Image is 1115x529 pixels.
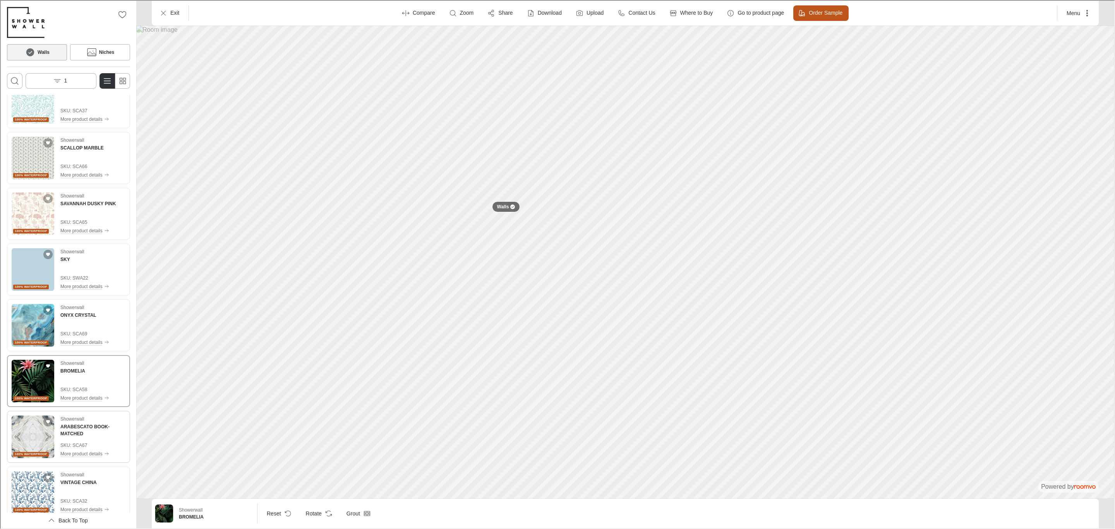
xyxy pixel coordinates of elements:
[1073,484,1095,488] img: roomvo_wordmark.svg
[612,5,660,20] button: Contact Us
[14,340,46,344] span: 100% waterproof
[63,76,67,84] p: 1
[412,9,434,16] p: Compare
[60,441,125,448] span: SKU: SCA67
[60,282,108,290] button: More product details
[114,6,129,22] button: No favorites
[60,385,108,392] span: SKU: SCA58
[37,48,49,55] h6: Walls
[60,394,102,401] p: More product details
[60,136,83,143] p: Showerwall
[60,255,69,262] h4: SKY
[43,305,52,314] button: Add ONYX CRYSTAL to favorites
[299,505,336,520] button: Rotate Surface
[60,171,102,178] p: More product details
[6,466,129,518] div: See VINTAGE CHINA in the room
[586,9,603,16] label: Upload
[60,337,108,346] button: More product details
[43,361,52,370] button: Add BROMELIA to favorites
[679,9,712,16] p: Where to Buy
[60,505,102,512] p: More product details
[60,199,115,206] h4: SAVANNAH DUSKY PINK
[260,505,296,520] button: Reset product
[60,227,102,234] p: More product details
[521,5,567,20] button: Download
[721,5,789,20] button: Go to product page
[6,131,129,183] div: See SCALLOP MARBLE in the room
[60,226,115,234] button: More product details
[178,506,202,513] p: Showerwall
[60,282,102,289] p: More product details
[60,505,108,513] button: More product details
[60,497,108,504] span: SKU: SCA32
[60,144,103,151] h4: SCALLOP MARBLE
[60,450,102,457] p: More product details
[60,114,116,123] button: More product details
[6,512,129,527] button: Scroll back to the beginning
[664,5,719,20] button: Where to Buy
[11,136,53,179] img: SCALLOP MARBLE. Link opens in a new window.
[570,5,609,20] button: Upload a picture of your room
[6,354,129,406] div: See BROMELIA in the room
[444,5,479,20] button: Zoom room image
[14,507,46,512] span: 100% waterproof
[482,5,518,20] button: Share
[14,284,46,289] span: 100% waterproof
[6,6,44,37] a: Go to Showerwall's website.
[1060,5,1095,20] button: More actions
[6,243,129,295] div: See SKY in the room
[11,303,53,346] img: ONYX CRYSTAL. Link opens in a new window.
[808,9,842,16] p: Order Sample
[628,9,654,16] p: Contact Us
[154,5,185,20] button: Exit
[25,72,96,88] button: Open the filters menu
[99,72,129,88] div: Product List Mode Selector
[6,72,22,88] button: Open search box
[1040,482,1095,490] p: Powered by
[14,117,46,121] span: 100% waterproof
[6,299,129,350] div: See ONYX CRYSTAL in the room
[60,170,108,179] button: More product details
[14,451,46,456] span: 100% waterproof
[11,415,53,457] img: ARABESCATO BOOK-MATCHED. Link opens in a new window.
[6,410,129,462] div: See ARABESCATO BOOK-MATCHED in the room
[154,504,172,522] img: BROMELIA
[178,513,251,520] h6: BROMELIA
[43,472,52,481] button: Add VINTAGE CHINA to favorites
[99,72,114,88] button: Switch to detail view
[60,330,108,337] span: SKU: SCA69
[14,228,46,233] span: 100% waterproof
[60,247,83,254] p: Showerwall
[1040,482,1095,490] div: The visualizer is powered by Roomvo.
[11,192,53,234] img: SAVANNAH DUSKY PINK. Link opens in a new window.
[98,48,113,55] h6: Niches
[60,423,125,436] h4: ARABESCATO BOOK-MATCHED
[60,471,83,477] p: Showerwall
[6,76,129,127] div: See VICTORIAN FLORAL SKY in the room
[60,338,102,345] p: More product details
[496,203,508,210] p: Walls
[170,9,178,16] p: Exit
[60,311,96,318] h4: ONYX CRYSTAL
[11,80,53,123] img: VICTORIAN FLORAL SKY. Link opens in a new window.
[6,43,66,60] button: Walls
[793,5,848,20] button: Order Sample
[60,393,108,402] button: More product details
[14,395,46,400] span: 100% waterproof
[60,192,83,199] p: Showerwall
[60,218,115,225] span: SKU: SCA65
[43,416,52,426] button: Add ARABESCATO BOOK-MATCHED to favorites
[60,274,108,281] span: SKU: SWA22
[60,367,84,374] h4: BROMELIA
[11,471,53,513] img: VINTAGE CHINA. Link opens in a new window.
[737,9,783,16] p: Go to product page
[60,478,96,485] h4: VINTAGE CHINA
[11,359,53,402] img: BROMELIA. Link opens in a new window.
[6,6,44,37] img: Logo representing Showerwall.
[176,503,253,522] button: Show details for BROMELIA
[43,249,52,258] button: Add SKY to favorites
[537,9,561,16] p: Download
[43,193,52,203] button: Add SAVANNAH DUSKY PINK to favorites
[459,9,473,16] p: Zoom
[60,162,108,169] span: SKU: SCA66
